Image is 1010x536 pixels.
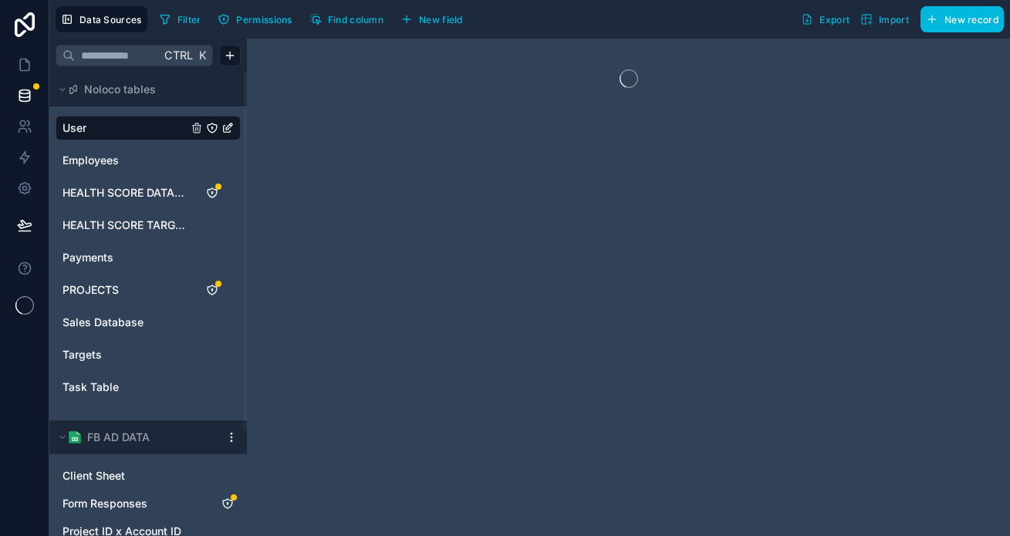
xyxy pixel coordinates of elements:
span: Task Table [62,379,119,395]
span: Find column [328,14,383,25]
span: Export [819,14,850,25]
div: Client Sheet [56,464,241,488]
span: New field [419,14,463,25]
span: Permissions [236,14,292,25]
button: Import [855,6,914,32]
span: Data Sources [79,14,142,25]
a: PROJECTS [62,282,187,298]
div: User [56,116,241,140]
span: Employees [62,153,119,168]
button: Google Sheets logoFB AD DATA [56,426,219,448]
span: Filter [177,14,201,25]
button: New field [395,8,468,31]
a: Targets [62,347,187,362]
a: Sales Database [62,315,187,330]
a: HEALTH SCORE TARGET [62,217,187,233]
div: Targets [56,342,241,367]
span: Ctrl [163,46,194,65]
span: Client Sheet [62,468,125,484]
div: HEALTH SCORE DATABASE [56,180,241,205]
button: New record [920,6,1004,32]
span: New record [944,14,998,25]
div: Task Table [56,375,241,399]
span: Payments [62,250,113,265]
div: Sales Database [56,310,241,335]
a: Permissions [212,8,303,31]
button: Data Sources [56,6,147,32]
span: Sales Database [62,315,144,330]
a: Client Sheet [62,468,203,484]
a: Employees [62,153,187,168]
span: User [62,120,86,136]
button: Find column [304,8,389,31]
div: PROJECTS [56,278,241,302]
div: Employees [56,148,241,173]
span: Noloco tables [84,82,156,97]
span: Targets [62,347,102,362]
a: User [62,120,187,136]
div: Form Responses [56,491,241,516]
button: Export [796,6,855,32]
span: PROJECTS [62,282,119,298]
button: Noloco tables [56,79,231,100]
span: Form Responses [62,496,147,511]
span: K [197,50,208,61]
span: FB AD DATA [87,430,150,445]
img: Google Sheets logo [69,431,81,443]
span: Import [879,14,909,25]
button: Filter [154,8,207,31]
div: Payments [56,245,241,270]
a: New record [914,6,1004,32]
div: HEALTH SCORE TARGET [56,213,241,238]
a: HEALTH SCORE DATABASE [62,185,187,201]
a: Form Responses [62,496,203,511]
a: Task Table [62,379,187,395]
a: Payments [62,250,187,265]
button: Permissions [212,8,297,31]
